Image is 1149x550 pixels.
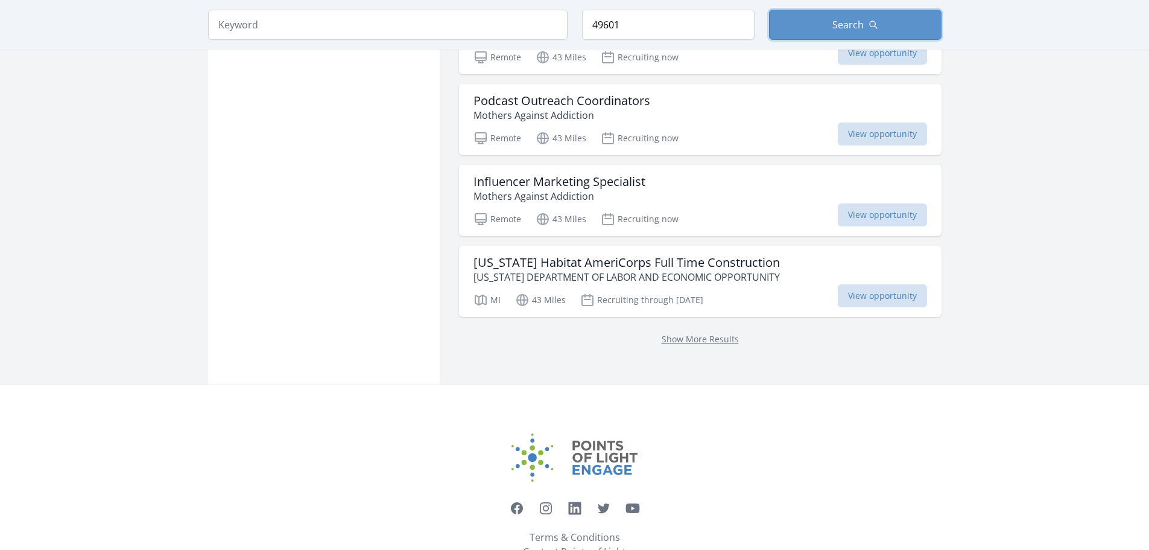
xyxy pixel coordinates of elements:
[601,212,679,226] p: Recruiting now
[838,203,927,226] span: View opportunity
[536,212,586,226] p: 43 Miles
[530,530,620,545] a: Terms & Conditions
[536,50,586,65] p: 43 Miles
[832,18,864,32] span: Search
[511,433,638,482] img: Points of Light Engage
[473,94,650,108] h3: Podcast Outreach Coordinators
[473,131,521,145] p: Remote
[473,270,780,284] p: [US_STATE] DEPARTMENT OF LABOR AND ECONOMIC OPPORTUNITY
[601,50,679,65] p: Recruiting now
[473,174,645,189] h3: Influencer Marketing Specialist
[769,10,942,40] button: Search
[473,50,521,65] p: Remote
[838,123,927,145] span: View opportunity
[536,131,586,145] p: 43 Miles
[582,10,755,40] input: Location
[473,108,650,123] p: Mothers Against Addiction
[838,42,927,65] span: View opportunity
[459,84,942,155] a: Podcast Outreach Coordinators Mothers Against Addiction Remote 43 Miles Recruiting now View oppor...
[473,255,780,270] h3: [US_STATE] Habitat AmeriCorps Full Time Construction
[473,293,501,307] p: MI
[601,131,679,145] p: Recruiting now
[459,246,942,317] a: [US_STATE] Habitat AmeriCorps Full Time Construction [US_STATE] DEPARTMENT OF LABOR AND ECONOMIC ...
[662,333,739,345] a: Show More Results
[473,189,645,203] p: Mothers Against Addiction
[473,212,521,226] p: Remote
[580,293,703,307] p: Recruiting through [DATE]
[208,10,568,40] input: Keyword
[515,293,566,307] p: 43 Miles
[459,165,942,236] a: Influencer Marketing Specialist Mothers Against Addiction Remote 43 Miles Recruiting now View opp...
[838,284,927,307] span: View opportunity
